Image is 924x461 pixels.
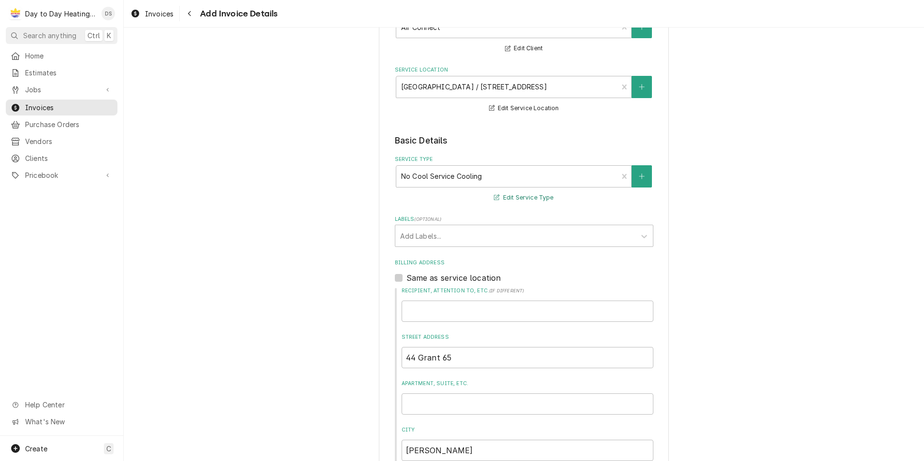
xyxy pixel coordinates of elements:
legend: Basic Details [395,134,653,147]
svg: Create New Location [639,84,645,90]
span: Invoices [145,9,173,19]
span: Help Center [25,400,112,410]
label: Recipient, Attention To, etc. [402,287,653,295]
div: Recipient, Attention To, etc. [402,287,653,321]
div: Day to Day Heating and Cooling's Avatar [9,7,22,20]
button: Create New Service [632,165,652,187]
span: Ctrl [87,30,100,41]
label: Billing Address [395,259,653,267]
a: Go to Jobs [6,82,117,98]
label: Labels [395,216,653,223]
div: Labels [395,216,653,247]
a: Home [6,48,117,64]
span: What's New [25,417,112,427]
label: City [402,426,653,434]
a: Go to What's New [6,414,117,430]
div: City [402,426,653,461]
div: Client [395,7,653,55]
a: Go to Pricebook [6,167,117,183]
svg: Create New Service [639,173,645,180]
span: C [106,444,111,454]
a: Vendors [6,133,117,149]
span: ( if different ) [489,288,524,293]
span: Pricebook [25,170,98,180]
div: Service Location [395,66,653,114]
label: Service Location [395,66,653,74]
label: Street Address [402,333,653,341]
span: Clients [25,153,113,163]
span: Estimates [25,68,113,78]
span: Home [25,51,113,61]
label: Same as service location [406,272,501,284]
a: Invoices [6,100,117,115]
a: Purchase Orders [6,116,117,132]
a: Estimates [6,65,117,81]
button: Edit Service Type [492,192,555,204]
div: David Silvestre's Avatar [101,7,115,20]
span: Invoices [25,102,113,113]
button: Create New Location [632,76,652,98]
div: DS [101,7,115,20]
span: Purchase Orders [25,119,113,130]
span: Add Invoice Details [197,7,277,20]
span: Create [25,445,47,453]
div: Apartment, Suite, etc. [402,380,653,414]
div: Service Type [395,156,653,203]
span: Jobs [25,85,98,95]
span: Vendors [25,136,113,146]
a: Invoices [127,6,177,22]
div: D [9,7,22,20]
a: Clients [6,150,117,166]
button: Edit Service Location [488,102,561,115]
button: Edit Client [504,43,544,55]
button: Search anythingCtrlK [6,27,117,44]
label: Apartment, Suite, etc. [402,380,653,388]
div: Day to Day Heating and Cooling [25,9,96,19]
span: K [107,30,111,41]
span: ( optional ) [414,216,441,222]
button: Navigate back [182,6,197,21]
div: Street Address [402,333,653,368]
a: Go to Help Center [6,397,117,413]
label: Service Type [395,156,653,163]
span: Search anything [23,30,76,41]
